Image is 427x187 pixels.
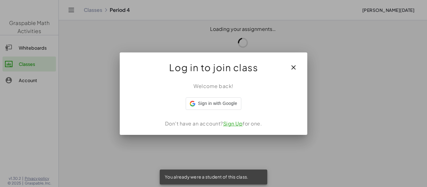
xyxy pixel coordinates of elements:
[186,97,241,110] div: Sign in with Google
[169,60,258,75] span: Log in to join class
[127,120,300,127] div: Don't have an account? for one.
[223,120,243,127] a: Sign Up
[160,170,267,185] div: You already were a student of this class.
[198,100,237,107] span: Sign in with Google
[127,82,300,90] div: Welcome back!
